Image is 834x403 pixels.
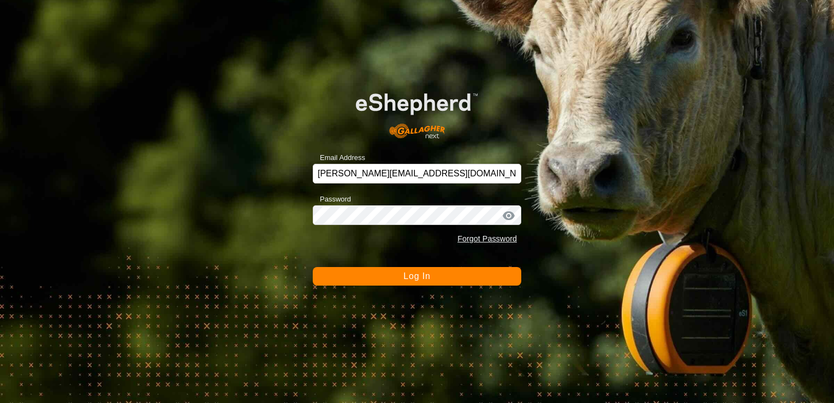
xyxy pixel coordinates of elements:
span: Log In [403,271,430,281]
button: Log In [313,267,521,286]
a: Forgot Password [457,234,517,243]
label: Password [313,194,351,205]
input: Email Address [313,164,521,183]
label: Email Address [313,152,365,163]
img: E-shepherd Logo [333,76,501,147]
